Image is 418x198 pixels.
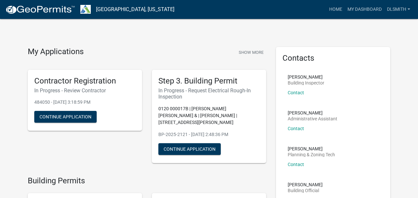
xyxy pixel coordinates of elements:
[327,3,345,16] a: Home
[158,131,260,138] p: BP-2025-2121 - [DATE] 2:48:36 PM
[288,152,335,157] p: Planning & Zoning Tech
[288,162,304,167] a: Contact
[288,90,304,95] a: Contact
[158,105,260,126] p: 0120 000017B | [PERSON_NAME] [PERSON_NAME] & | [PERSON_NAME] | [STREET_ADDRESS][PERSON_NAME]
[34,99,136,106] p: 484050 - [DATE] 3:18:59 PM
[384,3,413,16] a: Dlsmith
[345,3,384,16] a: My Dashboard
[288,81,324,85] p: Building Inspector
[288,182,323,187] p: [PERSON_NAME]
[288,146,335,151] p: [PERSON_NAME]
[158,143,221,155] button: Continue Application
[28,176,266,186] h4: Building Permits
[96,4,174,15] a: [GEOGRAPHIC_DATA], [US_STATE]
[28,47,84,57] h4: My Applications
[158,87,260,100] h6: In Progress - Request Electrical Rough-In Inspection
[158,76,260,86] h5: Step 3. Building Permit
[288,111,337,115] p: [PERSON_NAME]
[288,126,304,131] a: Contact
[34,111,97,123] button: Continue Application
[34,87,136,94] h6: In Progress - Review Contractor
[282,53,384,63] h5: Contacts
[288,75,324,79] p: [PERSON_NAME]
[236,47,266,58] button: Show More
[288,188,323,193] p: Building Official
[288,116,337,121] p: Administrative Assistant
[80,5,91,14] img: Troup County, Georgia
[34,76,136,86] h5: Contractor Registration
